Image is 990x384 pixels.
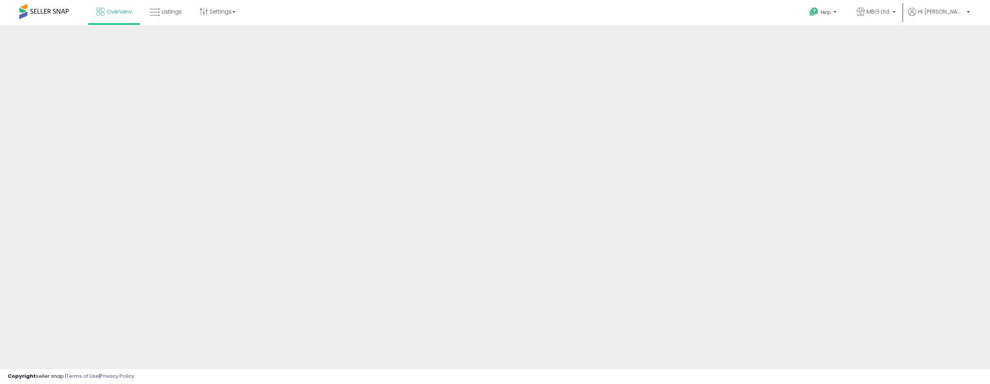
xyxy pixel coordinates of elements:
a: Hi [PERSON_NAME] [908,8,970,25]
span: Help [821,9,831,15]
span: Overview [106,8,131,15]
span: MBG Ltd. [867,8,890,15]
i: Get Help [809,7,819,17]
span: Listings [162,8,182,15]
a: Help [803,1,844,25]
span: Hi [PERSON_NAME] [918,8,964,15]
